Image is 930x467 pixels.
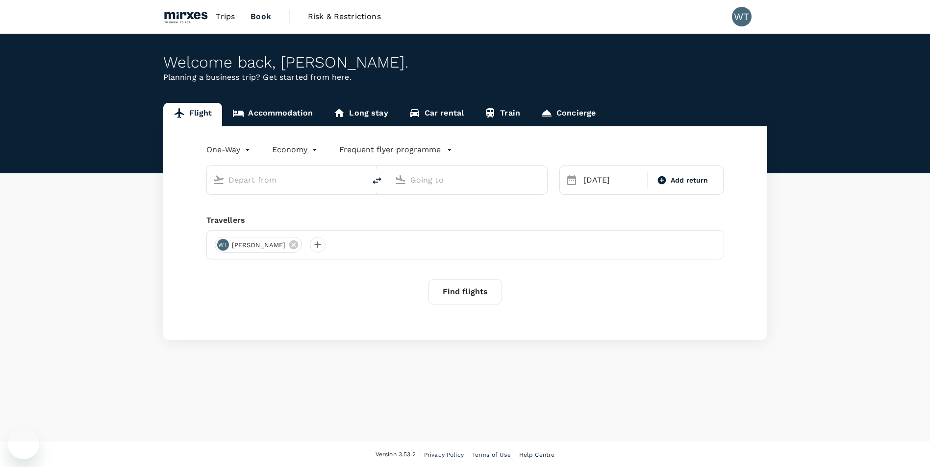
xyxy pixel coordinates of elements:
[530,103,606,126] a: Concierge
[206,214,724,226] div: Travellers
[8,428,39,459] iframe: Button to launch messaging window
[216,11,235,23] span: Trips
[732,7,752,26] div: WT
[424,451,464,458] span: Privacy Policy
[472,449,511,460] a: Terms of Use
[474,103,530,126] a: Train
[365,169,389,192] button: delete
[272,142,320,158] div: Economy
[399,103,475,126] a: Car rental
[579,170,645,190] div: [DATE]
[424,449,464,460] a: Privacy Policy
[163,6,208,27] img: Mirxes Holding Pte Ltd
[163,53,767,71] div: Welcome back , [PERSON_NAME] .
[671,175,708,186] span: Add return
[217,239,229,251] div: WT
[376,450,416,460] span: Version 3.53.2
[251,11,271,23] span: Book
[358,179,360,181] button: Open
[206,142,252,158] div: One-Way
[163,103,223,126] a: Flight
[215,237,302,253] div: WT[PERSON_NAME]
[339,144,441,156] p: Frequent flyer programme
[519,451,555,458] span: Help Centre
[410,172,527,187] input: Going to
[339,144,452,156] button: Frequent flyer programme
[540,179,542,181] button: Open
[472,451,511,458] span: Terms of Use
[308,11,381,23] span: Risk & Restrictions
[519,449,555,460] a: Help Centre
[163,71,767,83] p: Planning a business trip? Get started from here.
[222,103,323,126] a: Accommodation
[226,240,292,250] span: [PERSON_NAME]
[323,103,398,126] a: Long stay
[228,172,345,187] input: Depart from
[428,279,502,304] button: Find flights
